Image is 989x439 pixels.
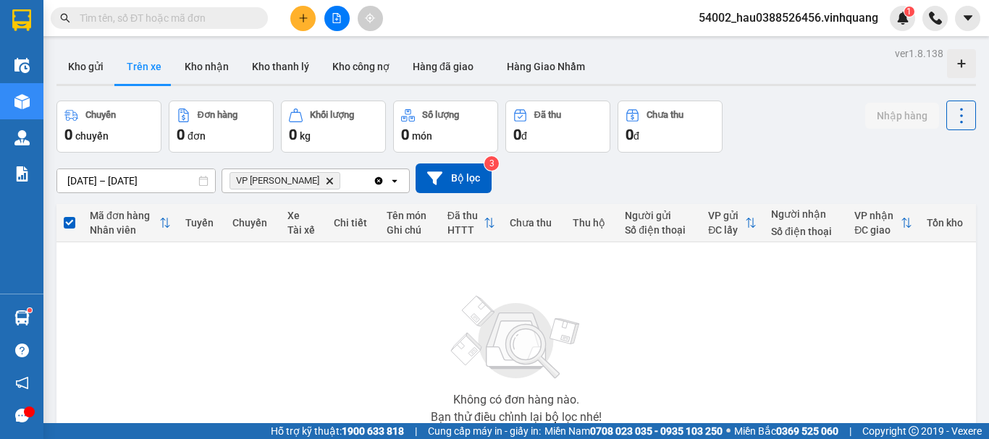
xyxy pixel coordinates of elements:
[358,6,383,31] button: aim
[365,13,375,23] span: aim
[387,224,432,236] div: Ghi chú
[324,6,350,31] button: file-add
[401,126,409,143] span: 0
[83,204,178,242] th: Toggle SortBy
[847,204,919,242] th: Toggle SortBy
[906,7,912,17] span: 1
[332,13,342,23] span: file-add
[230,172,340,189] span: VP Linh Đàm, close by backspace
[849,423,851,439] span: |
[298,13,308,23] span: plus
[321,49,401,84] button: Kho công nợ
[929,12,942,25] img: phone-icon
[334,217,372,229] div: Chi tiết
[521,130,527,142] span: đ
[90,224,159,236] div: Nhân viên
[389,175,400,187] svg: open
[169,101,274,153] button: Đơn hàng0đơn
[431,412,602,423] div: Bạn thử điều chỉnh lại bộ lọc nhé!
[325,176,334,185] svg: Delete
[687,9,890,27] span: 54002_hau0388526456.vinhquang
[647,110,683,120] div: Chưa thu
[147,31,264,46] strong: PHIẾU GỬI HÀNG
[141,65,175,76] span: Website
[236,175,319,187] span: VP Linh Đàm
[14,310,30,325] img: warehouse-icon
[854,210,901,221] div: VP nhận
[240,49,321,84] button: Kho thanh lý
[56,101,161,153] button: Chuyến0chuyến
[708,210,745,221] div: VP gửi
[232,217,272,229] div: Chuyến
[734,423,838,439] span: Miền Bắc
[416,163,492,193] button: Bộ lọc
[440,204,503,242] th: Toggle SortBy
[75,130,109,142] span: chuyến
[28,308,32,312] sup: 1
[57,169,215,192] input: Select a date range.
[141,63,269,77] strong: : [DOMAIN_NAME]
[428,423,541,439] span: Cung cấp máy in - giấy in:
[701,204,764,242] th: Toggle SortBy
[106,13,303,28] strong: CÔNG TY TNHH VĨNH QUANG
[14,58,30,73] img: warehouse-icon
[904,7,914,17] sup: 1
[14,166,30,182] img: solution-icon
[342,425,404,437] strong: 1900 633 818
[281,101,386,153] button: Khối lượng0kg
[453,394,579,406] div: Không có đơn hàng nào.
[9,14,70,74] img: logo
[393,101,498,153] button: Số lượng0món
[412,130,432,142] span: món
[961,12,975,25] span: caret-down
[56,49,115,84] button: Kho gửi
[401,49,485,84] button: Hàng đã giao
[59,84,185,99] span: Lasi House Linh Đam
[771,208,840,220] div: Người nhận
[909,426,919,436] span: copyright
[625,224,694,236] div: Số điện thoại
[12,9,31,31] img: logo-vxr
[776,425,838,437] strong: 0369 525 060
[14,106,119,128] span: Hà Hậu TĐ [GEOGRAPHIC_DATA]
[80,10,251,26] input: Tìm tên, số ĐT hoặc mã đơn
[173,49,240,84] button: Kho nhận
[198,110,237,120] div: Đơn hàng
[177,126,185,143] span: 0
[387,210,432,221] div: Tên món
[865,103,939,129] button: Nhập hàng
[271,423,404,439] span: Hỗ trợ kỹ thuật:
[90,210,159,221] div: Mã đơn hàng
[422,110,459,120] div: Số lượng
[447,224,484,236] div: HTTT
[634,130,639,142] span: đ
[188,130,206,142] span: đơn
[158,49,252,60] strong: Hotline : 0889 23 23 23
[510,217,558,229] div: Chưa thu
[534,110,561,120] div: Đã thu
[310,110,354,120] div: Khối lượng
[447,210,484,221] div: Đã thu
[513,126,521,143] span: 0
[590,425,723,437] strong: 0708 023 035 - 0935 103 250
[289,126,297,143] span: 0
[771,226,840,237] div: Số điện thoại
[115,49,173,84] button: Trên xe
[726,428,731,434] span: ⚪️
[60,13,70,23] span: search
[927,217,969,229] div: Tồn kho
[947,49,976,78] div: Tạo kho hàng mới
[955,6,980,31] button: caret-down
[290,6,316,31] button: plus
[544,423,723,439] span: Miền Nam
[618,101,723,153] button: Chưa thu0đ
[505,101,610,153] button: Đã thu0đ
[895,46,943,61] div: ver 1.8.138
[896,12,909,25] img: icon-new-feature
[15,344,29,357] span: question-circle
[14,130,30,145] img: warehouse-icon
[287,224,319,236] div: Tài xế
[300,130,311,142] span: kg
[14,106,59,116] strong: Người gửi:
[343,174,345,188] input: Selected VP Linh Đàm.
